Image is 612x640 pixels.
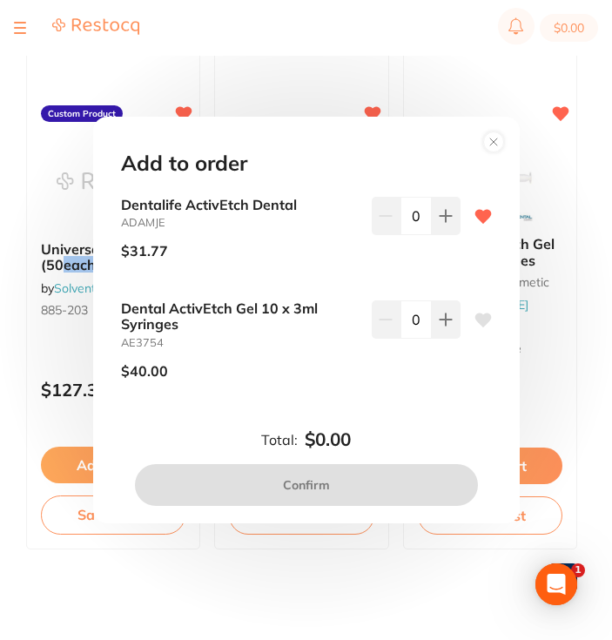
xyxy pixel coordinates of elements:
b: $0.00 [305,429,351,450]
span: 1 [571,563,585,577]
a: Restocq Logo [52,17,139,38]
small: AE3754 [121,336,358,349]
p: $31.77 [121,243,168,259]
button: $0.00 [540,14,598,42]
b: Dental ActivEtch Gel 10 x 3ml Syringes [121,300,358,333]
img: Restocq Logo [52,17,139,36]
label: Total: [261,432,298,448]
small: ADAMJE [121,216,358,229]
b: Dentalife ActivEtch Dental [121,197,358,212]
h2: Add to order [121,152,247,176]
button: Confirm [135,464,478,506]
p: $40.00 [121,363,168,379]
div: Open Intercom Messenger [535,563,577,605]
